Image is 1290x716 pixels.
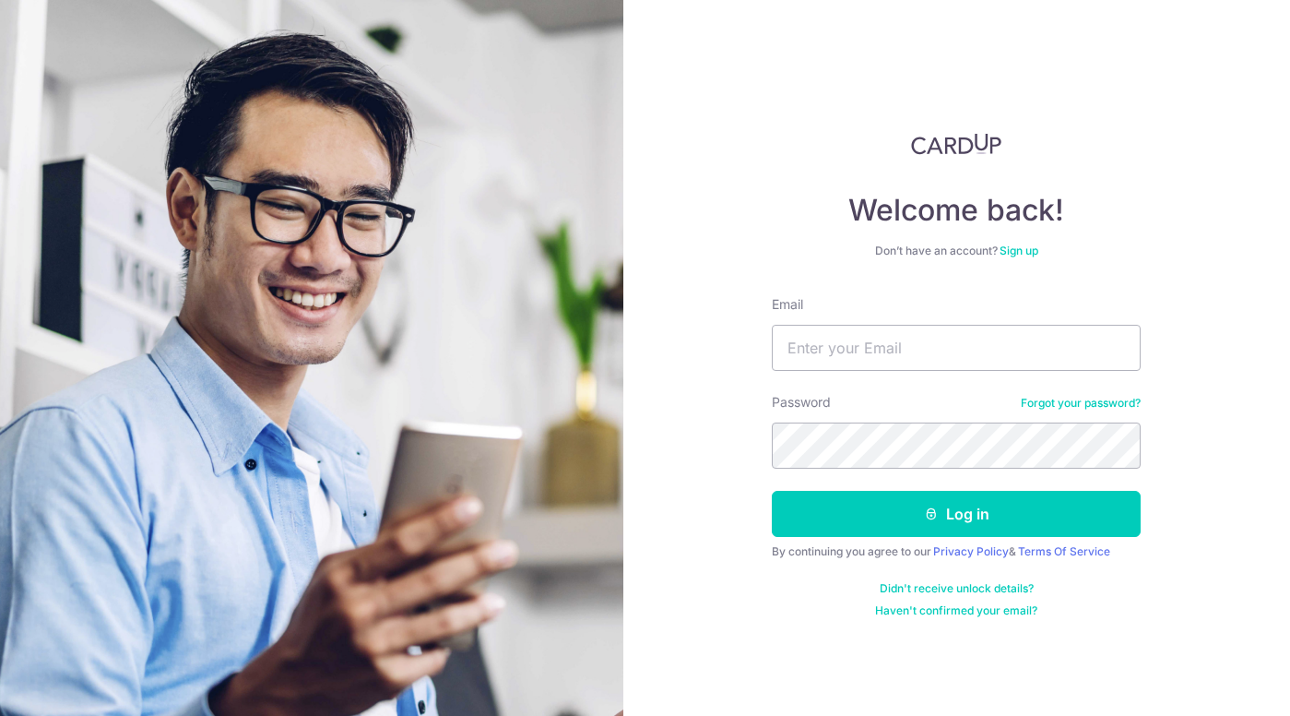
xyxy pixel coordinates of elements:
[772,295,803,314] label: Email
[880,581,1034,596] a: Didn't receive unlock details?
[772,325,1141,371] input: Enter your Email
[875,603,1037,618] a: Haven't confirmed your email?
[772,244,1141,258] div: Don’t have an account?
[911,133,1001,155] img: CardUp Logo
[772,544,1141,559] div: By continuing you agree to our &
[1018,544,1110,558] a: Terms Of Service
[1000,244,1038,257] a: Sign up
[772,192,1141,229] h4: Welcome back!
[772,393,831,412] label: Password
[772,491,1141,537] button: Log in
[1021,396,1141,411] a: Forgot your password?
[933,544,1009,558] a: Privacy Policy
